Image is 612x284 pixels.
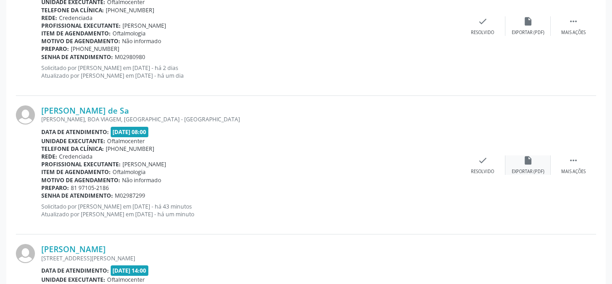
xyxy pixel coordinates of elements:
[41,115,460,123] div: [PERSON_NAME], BOA VIAGEM, [GEOGRAPHIC_DATA] - [GEOGRAPHIC_DATA]
[41,53,113,61] b: Senha de atendimento:
[523,155,533,165] i: insert_drive_file
[41,22,121,30] b: Profissional executante:
[106,6,154,14] span: [PHONE_NUMBER]
[478,16,488,26] i: check
[471,30,494,36] div: Resolvido
[41,160,121,168] b: Profissional executante:
[111,127,149,137] span: [DATE] 08:00
[122,176,161,184] span: Não informado
[41,168,111,176] b: Item de agendamento:
[41,145,104,153] b: Telefone da clínica:
[107,137,145,145] span: Oftalmocenter
[122,22,166,30] span: [PERSON_NAME]
[41,45,69,53] b: Preparo:
[59,153,93,160] span: Credenciada
[561,169,586,175] div: Mais ações
[71,184,109,192] span: 81 97105-2186
[16,105,35,125] img: img
[113,30,146,37] span: Oftalmologia
[41,6,104,14] b: Telefone da clínica:
[41,176,120,184] b: Motivo de agendamento:
[41,30,111,37] b: Item de agendamento:
[512,169,544,175] div: Exportar (PDF)
[471,169,494,175] div: Resolvido
[71,45,119,53] span: [PHONE_NUMBER]
[41,37,120,45] b: Motivo de agendamento:
[41,267,109,274] b: Data de atendimento:
[478,155,488,165] i: check
[41,244,106,254] a: [PERSON_NAME]
[41,14,57,22] b: Rede:
[41,276,105,284] b: Unidade executante:
[111,265,149,276] span: [DATE] 14:00
[41,105,129,115] a: [PERSON_NAME] de Sa
[41,137,105,145] b: Unidade executante:
[106,145,154,153] span: [PHONE_NUMBER]
[41,128,109,136] b: Data de atendimento:
[41,203,460,218] p: Solicitado por [PERSON_NAME] em [DATE] - há 43 minutos Atualizado por [PERSON_NAME] em [DATE] - h...
[568,16,578,26] i: 
[41,64,460,80] p: Solicitado por [PERSON_NAME] em [DATE] - há 2 dias Atualizado por [PERSON_NAME] em [DATE] - há um...
[59,14,93,22] span: Credenciada
[41,192,113,199] b: Senha de atendimento:
[113,168,146,176] span: Oftalmologia
[41,153,57,160] b: Rede:
[107,276,145,284] span: Oftalmocenter
[122,160,166,168] span: [PERSON_NAME]
[41,254,460,262] div: [STREET_ADDRESS][PERSON_NAME]
[16,244,35,263] img: img
[512,30,544,36] div: Exportar (PDF)
[115,53,145,61] span: M02980980
[561,30,586,36] div: Mais ações
[523,16,533,26] i: insert_drive_file
[115,192,145,199] span: M02987299
[122,37,161,45] span: Não informado
[41,184,69,192] b: Preparo:
[568,155,578,165] i: 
